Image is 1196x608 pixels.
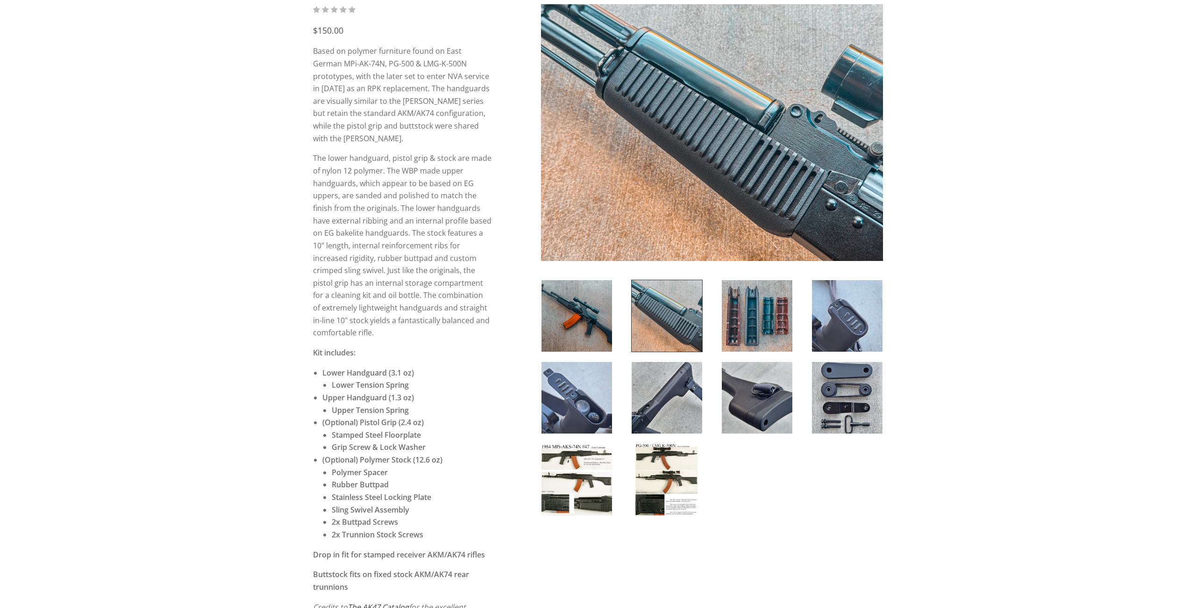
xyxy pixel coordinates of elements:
[812,362,883,434] img: East German AK-74 Prototype Furniture
[632,280,702,352] img: East German AK-74 Prototype Furniture
[812,280,883,352] img: East German AK-74 Prototype Furniture
[722,280,792,352] img: East German AK-74 Prototype Furniture
[332,467,388,478] strong: Polymer Spacer
[332,405,409,415] strong: Upper Tension Spring
[313,45,492,145] p: Based on polymer furniture found on East German MPi-AK-74N, PG-500 & LMG-K-500N prototypes, with ...
[632,444,702,515] img: East German AK-74 Prototype Furniture
[332,505,409,515] strong: Sling Swivel Assembly
[332,529,423,540] strong: 2x Trunnion Stock Screws
[332,380,409,390] strong: Lower Tension Spring
[332,430,421,440] strong: Stamped Steel Floorplate
[313,550,485,560] strong: Drop in fit for stamped receiver AKM/AK74 rifles
[313,25,343,36] span: $150.00
[313,347,356,358] strong: Kit includes:
[332,442,426,452] strong: Grip Screw & Lock Washer
[322,417,424,427] strong: (Optional) Pistol Grip (2.4 oz)
[541,362,612,434] img: East German AK-74 Prototype Furniture
[541,444,612,515] img: East German AK-74 Prototype Furniture
[332,517,398,527] strong: 2x Buttpad Screws
[541,4,883,261] img: East German AK-74 Prototype Furniture
[322,368,414,378] strong: Lower Handguard (3.1 oz)
[322,392,414,403] strong: Upper Handguard (1.3 oz)
[632,362,702,434] img: East German AK-74 Prototype Furniture
[332,479,389,490] strong: Rubber Buttpad
[313,152,492,339] p: The lower handguard, pistol grip & stock are made of nylon 12 polymer. The WBP made upper handgua...
[541,280,612,352] img: East German AK-74 Prototype Furniture
[322,455,442,465] strong: (Optional) Polymer Stock (12.6 oz)
[332,492,431,502] strong: Stainless Steel Locking Plate
[722,362,792,434] img: East German AK-74 Prototype Furniture
[313,569,469,592] strong: Buttstock fits on fixed stock AKM/AK74 rear trunnions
